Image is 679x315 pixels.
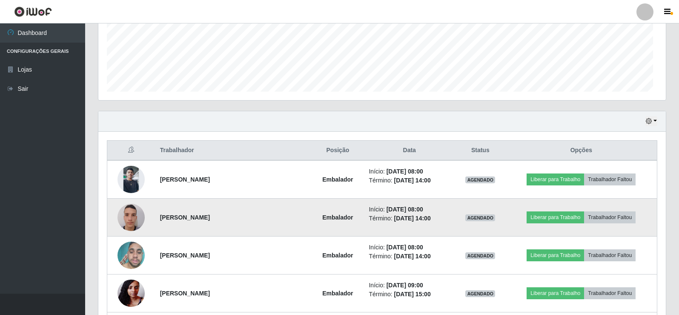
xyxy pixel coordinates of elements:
[160,214,210,221] strong: [PERSON_NAME]
[160,290,210,297] strong: [PERSON_NAME]
[584,173,636,185] button: Trabalhador Faltou
[465,214,495,221] span: AGENDADO
[455,141,506,161] th: Status
[387,282,423,289] time: [DATE] 09:00
[369,243,450,252] li: Início:
[155,141,312,161] th: Trabalhador
[387,206,423,213] time: [DATE] 08:00
[117,275,145,311] img: 1690803599468.jpeg
[527,287,584,299] button: Liberar para Trabalho
[387,168,423,175] time: [DATE] 08:00
[369,281,450,290] li: Início:
[527,211,584,223] button: Liberar para Trabalho
[369,290,450,299] li: Término:
[394,291,431,298] time: [DATE] 15:00
[465,252,495,259] span: AGENDADO
[394,253,431,260] time: [DATE] 14:00
[160,176,210,183] strong: [PERSON_NAME]
[584,211,636,223] button: Trabalhador Faltou
[584,287,636,299] button: Trabalhador Faltou
[322,290,353,297] strong: Embalador
[465,176,495,183] span: AGENDADO
[322,252,353,259] strong: Embalador
[394,177,431,184] time: [DATE] 14:00
[117,237,145,274] img: 1748551724527.jpeg
[322,176,353,183] strong: Embalador
[506,141,657,161] th: Opções
[117,199,145,235] img: 1714228813172.jpeg
[527,173,584,185] button: Liberar para Trabalho
[387,244,423,251] time: [DATE] 08:00
[584,249,636,261] button: Trabalhador Faltou
[465,290,495,297] span: AGENDADO
[369,214,450,223] li: Término:
[369,205,450,214] li: Início:
[117,166,145,193] img: 1690423622329.jpeg
[369,167,450,176] li: Início:
[322,214,353,221] strong: Embalador
[394,215,431,222] time: [DATE] 14:00
[527,249,584,261] button: Liberar para Trabalho
[312,141,364,161] th: Posição
[369,252,450,261] li: Término:
[160,252,210,259] strong: [PERSON_NAME]
[364,141,455,161] th: Data
[14,6,52,17] img: CoreUI Logo
[369,176,450,185] li: Término:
